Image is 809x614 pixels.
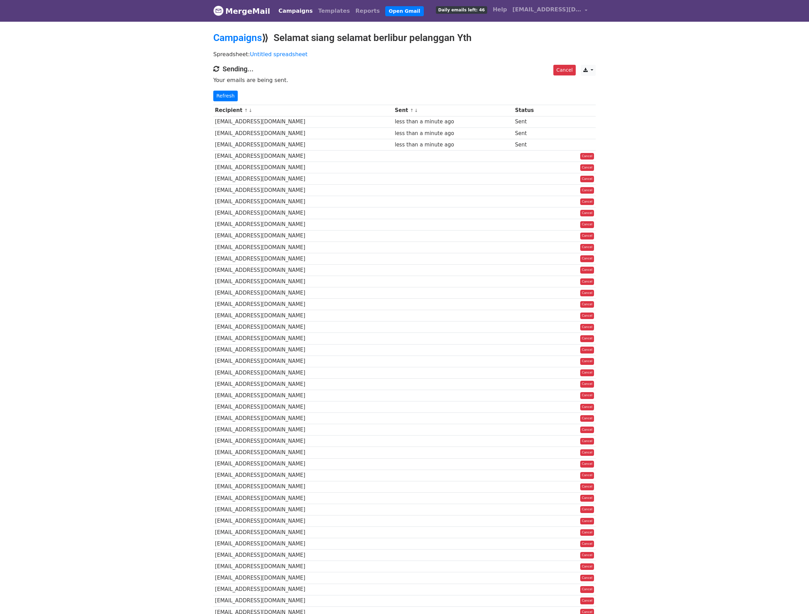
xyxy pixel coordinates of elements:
[213,253,393,264] td: [EMAIL_ADDRESS][DOMAIN_NAME]
[213,162,393,173] td: [EMAIL_ADDRESS][DOMAIN_NAME]
[244,108,248,113] a: ↑
[395,141,512,149] div: less than a minute ago
[580,552,594,559] a: Cancel
[213,76,596,84] p: Your emails are being sent.
[353,4,383,18] a: Reports
[513,127,556,139] td: Sent
[580,575,594,582] a: Cancel
[213,321,393,333] td: [EMAIL_ADDRESS][DOMAIN_NAME]
[213,65,596,73] h4: Sending...
[213,105,393,116] th: Recipient
[213,527,393,538] td: [EMAIL_ADDRESS][DOMAIN_NAME]
[248,108,252,113] a: ↓
[580,369,594,376] a: Cancel
[513,116,556,127] td: Sent
[553,65,576,75] a: Cancel
[433,3,490,17] a: Daily emails left: 46
[385,6,423,16] a: Open Gmail
[213,230,393,242] td: [EMAIL_ADDRESS][DOMAIN_NAME]
[213,367,393,378] td: [EMAIL_ADDRESS][DOMAIN_NAME]
[414,108,418,113] a: ↓
[213,299,393,310] td: [EMAIL_ADDRESS][DOMAIN_NAME]
[213,32,596,44] h2: ⟫ Selamat siang selamat berlibur pelanggan Yth
[512,6,581,14] span: [EMAIL_ADDRESS][DOMAIN_NAME]
[510,3,590,19] a: [EMAIL_ADDRESS][DOMAIN_NAME]
[213,572,393,584] td: [EMAIL_ADDRESS][DOMAIN_NAME]
[213,550,393,561] td: [EMAIL_ADDRESS][DOMAIN_NAME]
[213,538,393,550] td: [EMAIL_ADDRESS][DOMAIN_NAME]
[580,198,594,205] a: Cancel
[580,313,594,319] a: Cancel
[213,504,393,515] td: [EMAIL_ADDRESS][DOMAIN_NAME]
[580,461,594,468] a: Cancel
[580,381,594,388] a: Cancel
[580,392,594,399] a: Cancel
[580,529,594,536] a: Cancel
[213,51,596,58] p: Spreadsheet:
[580,176,594,183] a: Cancel
[213,264,393,276] td: [EMAIL_ADDRESS][DOMAIN_NAME]
[580,415,594,422] a: Cancel
[213,561,393,572] td: [EMAIL_ADDRESS][DOMAIN_NAME]
[213,139,393,150] td: [EMAIL_ADDRESS][DOMAIN_NAME]
[395,118,512,126] div: less than a minute ago
[580,164,594,171] a: Cancel
[490,3,510,17] a: Help
[580,358,594,365] a: Cancel
[580,187,594,194] a: Cancel
[580,518,594,525] a: Cancel
[213,185,393,196] td: [EMAIL_ADDRESS][DOMAIN_NAME]
[213,390,393,401] td: [EMAIL_ADDRESS][DOMAIN_NAME]
[213,127,393,139] td: [EMAIL_ADDRESS][DOMAIN_NAME]
[580,267,594,274] a: Cancel
[213,116,393,127] td: [EMAIL_ADDRESS][DOMAIN_NAME]
[580,541,594,548] a: Cancel
[580,495,594,502] a: Cancel
[213,173,393,185] td: [EMAIL_ADDRESS][DOMAIN_NAME]
[213,515,393,526] td: [EMAIL_ADDRESS][DOMAIN_NAME]
[213,458,393,470] td: [EMAIL_ADDRESS][DOMAIN_NAME]
[213,584,393,595] td: [EMAIL_ADDRESS][DOMAIN_NAME]
[580,233,594,239] a: Cancel
[213,492,393,504] td: [EMAIL_ADDRESS][DOMAIN_NAME]
[213,287,393,299] td: [EMAIL_ADDRESS][DOMAIN_NAME]
[513,139,556,150] td: Sent
[580,324,594,331] a: Cancel
[580,597,594,604] a: Cancel
[213,219,393,230] td: [EMAIL_ADDRESS][DOMAIN_NAME]
[213,470,393,481] td: [EMAIL_ADDRESS][DOMAIN_NAME]
[213,4,270,18] a: MergeMail
[213,424,393,436] td: [EMAIL_ADDRESS][DOMAIN_NAME]
[315,4,352,18] a: Templates
[213,91,238,101] a: Refresh
[250,51,307,58] a: Untitled spreadsheet
[580,221,594,228] a: Cancel
[213,436,393,447] td: [EMAIL_ADDRESS][DOMAIN_NAME]
[580,404,594,411] a: Cancel
[580,586,594,593] a: Cancel
[580,290,594,297] a: Cancel
[580,255,594,262] a: Cancel
[213,32,262,43] a: Campaigns
[213,401,393,413] td: [EMAIL_ADDRESS][DOMAIN_NAME]
[580,449,594,456] a: Cancel
[213,207,393,219] td: [EMAIL_ADDRESS][DOMAIN_NAME]
[580,347,594,354] a: Cancel
[580,506,594,513] a: Cancel
[213,481,393,492] td: [EMAIL_ADDRESS][DOMAIN_NAME]
[580,438,594,445] a: Cancel
[213,413,393,424] td: [EMAIL_ADDRESS][DOMAIN_NAME]
[580,278,594,285] a: Cancel
[436,6,487,14] span: Daily emails left: 46
[580,472,594,479] a: Cancel
[276,4,315,18] a: Campaigns
[580,244,594,251] a: Cancel
[393,105,513,116] th: Sent
[580,301,594,308] a: Cancel
[213,196,393,207] td: [EMAIL_ADDRESS][DOMAIN_NAME]
[213,595,393,606] td: [EMAIL_ADDRESS][DOMAIN_NAME]
[213,333,393,344] td: [EMAIL_ADDRESS][DOMAIN_NAME]
[580,153,594,160] a: Cancel
[213,276,393,287] td: [EMAIL_ADDRESS][DOMAIN_NAME]
[213,447,393,458] td: [EMAIL_ADDRESS][DOMAIN_NAME]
